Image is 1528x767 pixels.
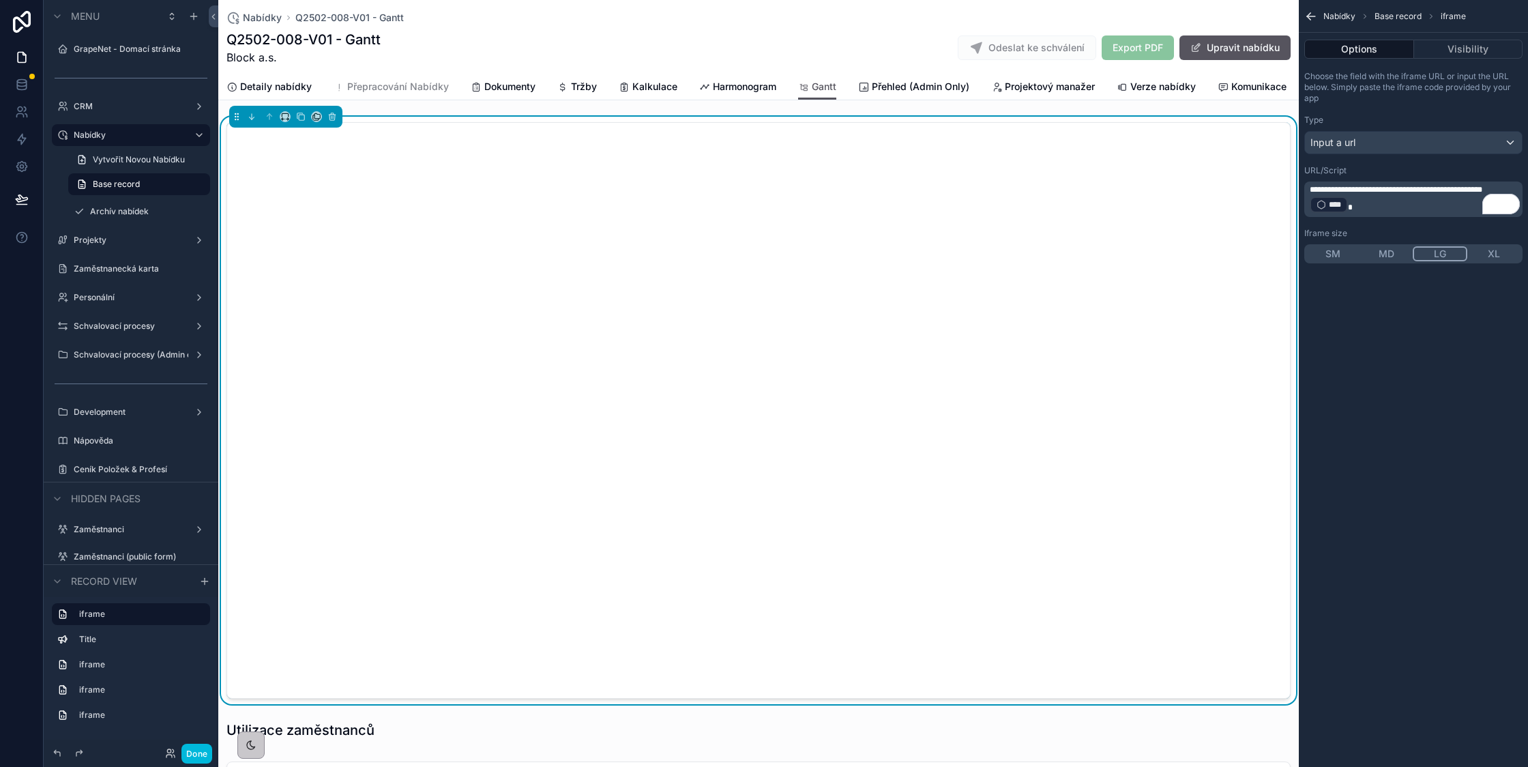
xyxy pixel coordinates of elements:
label: iframe [79,710,199,721]
a: Nabídky [226,11,282,25]
label: Nápověda [74,435,202,446]
button: XL [1467,246,1520,261]
label: iframe [79,609,199,620]
a: Tržby [557,74,597,102]
label: Type [1304,115,1323,126]
label: CRM [74,101,183,112]
label: Title [79,634,199,645]
button: MD [1360,246,1413,261]
a: Q2502-008-V01 - Gantt [295,11,404,25]
label: URL/Script [1304,165,1347,176]
span: Record view [71,575,137,588]
span: Input a url [1310,136,1355,149]
span: Base record [93,179,140,190]
span: Detaily nabídky [240,80,312,93]
label: Projekty [74,235,183,246]
a: Harmonogram [699,74,776,102]
button: Upravit nabídku [1179,35,1291,60]
label: Zaměstnanci (public form) [74,551,202,562]
label: Schvalovací procesy (Admin only - dev) [74,349,188,360]
a: Gantt [798,74,836,100]
a: Přehled (Admin Only) [858,74,969,102]
p: Choose the field with the iframe URL or input the URL below. Simply paste the iframe code provide... [1304,71,1523,104]
label: iframe [79,659,199,670]
span: Vytvořit Novou Nabídku [93,154,185,165]
div: scrollable content [44,597,218,740]
div: scrollable content [1304,182,1523,217]
span: Dokumenty [484,80,535,93]
span: Nabídky [1323,11,1355,22]
button: LG [1413,246,1467,261]
span: Přepracování Nabídky [347,80,449,93]
span: Nabídky [243,11,282,25]
label: GrapeNet - Domací stránka [74,44,202,55]
label: iframe [79,684,199,695]
span: Kalkulace [632,80,677,93]
button: SM [1306,246,1360,261]
button: Done [181,744,212,764]
span: Tržby [571,80,597,93]
span: Projektový manažer [1005,80,1095,93]
a: Vytvořit Novou Nabídku [68,149,210,171]
span: iframe [1441,11,1466,22]
button: Input a url [1304,131,1523,154]
a: Dokumenty [471,74,535,102]
label: Schvalovací procesy [74,321,183,332]
label: Zaměstnanci [74,524,183,535]
a: Base record [68,173,210,195]
label: Ceník Položek & Profesí [74,464,202,475]
span: Přehled (Admin Only) [872,80,969,93]
a: Přepracování Nabídky [334,74,449,102]
label: Iframe size [1304,228,1347,239]
label: Zaměstnanecká karta [74,263,202,274]
div: To enrich screen reader interactions, please activate Accessibility in Grammarly extension settings [1310,184,1520,214]
span: Gantt [812,80,836,93]
button: Visibility [1414,40,1523,59]
a: Detaily nabídky [226,74,312,102]
label: Nabídky [74,130,183,141]
a: Projektový manažer [991,74,1095,102]
button: Options [1304,40,1414,59]
label: Development [74,407,183,418]
label: Personální [74,292,183,303]
span: Block a.s. [226,49,381,66]
span: Hidden pages [71,492,141,506]
a: Komunikace [1218,74,1287,102]
span: Verze nabídky [1130,80,1196,93]
span: Base record [1375,11,1422,22]
label: Archív nabídek [90,206,202,217]
a: Kalkulace [619,74,677,102]
a: Verze nabídky [1117,74,1196,102]
h1: Q2502-008-V01 - Gantt [226,30,381,49]
span: Komunikace [1231,80,1287,93]
span: Menu [71,10,100,23]
span: Harmonogram [713,80,776,93]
